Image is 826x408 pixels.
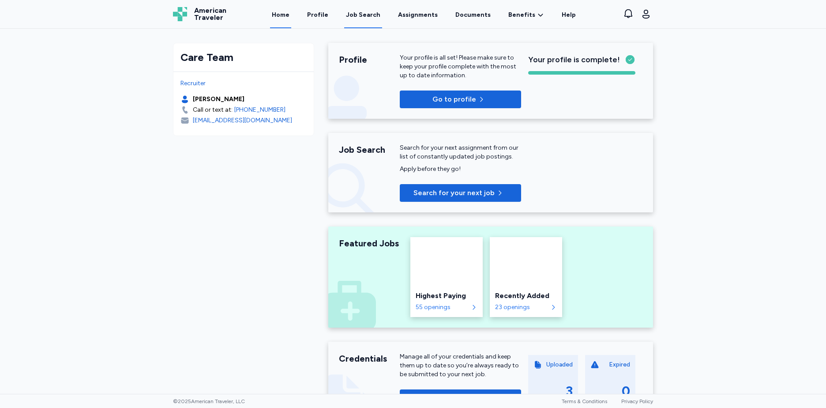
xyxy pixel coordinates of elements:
div: 0 [622,383,630,399]
span: Go to credentials [424,393,484,404]
div: Job Search [339,144,400,156]
a: Privacy Policy [621,398,653,404]
a: Terms & Conditions [562,398,607,404]
span: Go to profile [432,94,476,105]
span: Search for your next job [413,188,495,198]
div: Expired [609,360,630,369]
a: Job Search [344,1,382,28]
a: [PHONE_NUMBER] [234,106,285,114]
div: Search for your next assignment from our list of constantly updated job postings. [400,144,521,161]
img: Highest Paying [410,237,483,285]
span: Your profile is complete! [528,53,620,66]
button: Search for your next job [400,184,521,202]
span: Benefits [508,11,535,19]
span: © 2025 American Traveler, LLC [173,398,245,405]
div: Recently Added [495,291,557,301]
div: [PERSON_NAME] [193,95,244,104]
div: Your profile is all set! Please make sure to keep your profile complete with the most up to date ... [400,53,521,80]
div: Profile [339,53,400,66]
div: Highest Paying [416,291,477,301]
img: Logo [173,7,187,21]
button: Go to credentials [400,389,521,407]
div: Care Team [180,50,307,64]
div: Uploaded [546,360,573,369]
div: [EMAIL_ADDRESS][DOMAIN_NAME] [193,116,292,125]
div: Recruiter [180,79,307,88]
img: Recently Added [490,237,562,285]
div: 55 openings [416,303,469,312]
a: Highest PayingHighest Paying55 openings [410,237,483,317]
a: Home [270,1,291,28]
div: Manage all of your credentials and keep them up to date so you’re always ready to be submitted to... [400,352,521,379]
div: Job Search [346,11,380,19]
div: Credentials [339,352,400,365]
button: Go to profile [400,91,521,108]
div: Featured Jobs [339,237,400,249]
div: Apply before they go! [400,165,521,174]
div: 23 openings [495,303,548,312]
a: Benefits [508,11,544,19]
div: Call or text at: [193,106,233,114]
div: 3 [566,383,573,399]
a: Recently AddedRecently Added23 openings [490,237,562,317]
span: American Traveler [194,7,226,21]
